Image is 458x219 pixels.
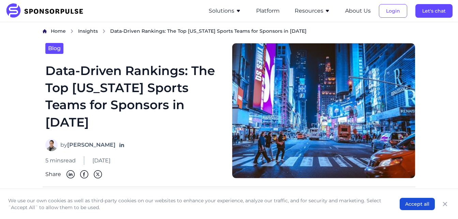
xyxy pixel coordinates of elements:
img: chevron right [102,29,106,33]
button: Accept all [400,198,435,210]
a: Follow on LinkedIn [118,142,125,148]
img: Photo by Andreas Niendorf courtesy of Unsplash [232,43,415,179]
strong: [PERSON_NAME] [67,142,116,148]
button: About Us [345,7,371,15]
a: Insights [78,28,98,35]
span: 5 mins read [45,157,76,165]
a: Login [379,8,407,14]
h1: Data-Driven Rankings: The Top [US_STATE] Sports Teams for Sponsors in [DATE] [45,62,223,131]
a: Platform [256,8,280,14]
button: Close [440,199,450,209]
span: [DATE] [92,157,110,165]
img: chevron right [70,29,74,33]
button: Resources [295,7,330,15]
button: Solutions [209,7,241,15]
img: Home [43,29,47,33]
a: Let's chat [415,8,453,14]
a: Blog [45,43,63,54]
a: Home [51,28,66,35]
p: We use our own cookies as well as third-party cookies on our websites to enhance your experience,... [8,197,386,211]
button: Let's chat [415,4,453,18]
span: Share [45,170,61,178]
span: by [60,141,116,149]
button: Platform [256,7,280,15]
img: Linkedin [67,170,75,178]
a: About Us [345,8,371,14]
img: Adam Mitchell [45,139,58,151]
span: Insights [78,28,98,34]
span: Home [51,28,66,34]
span: Data-Driven Rankings: The Top [US_STATE] Sports Teams for Sponsors in [DATE] [110,28,307,34]
img: Twitter [94,170,102,178]
img: Facebook [80,170,88,178]
button: Login [379,4,407,18]
img: SponsorPulse [5,3,88,18]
